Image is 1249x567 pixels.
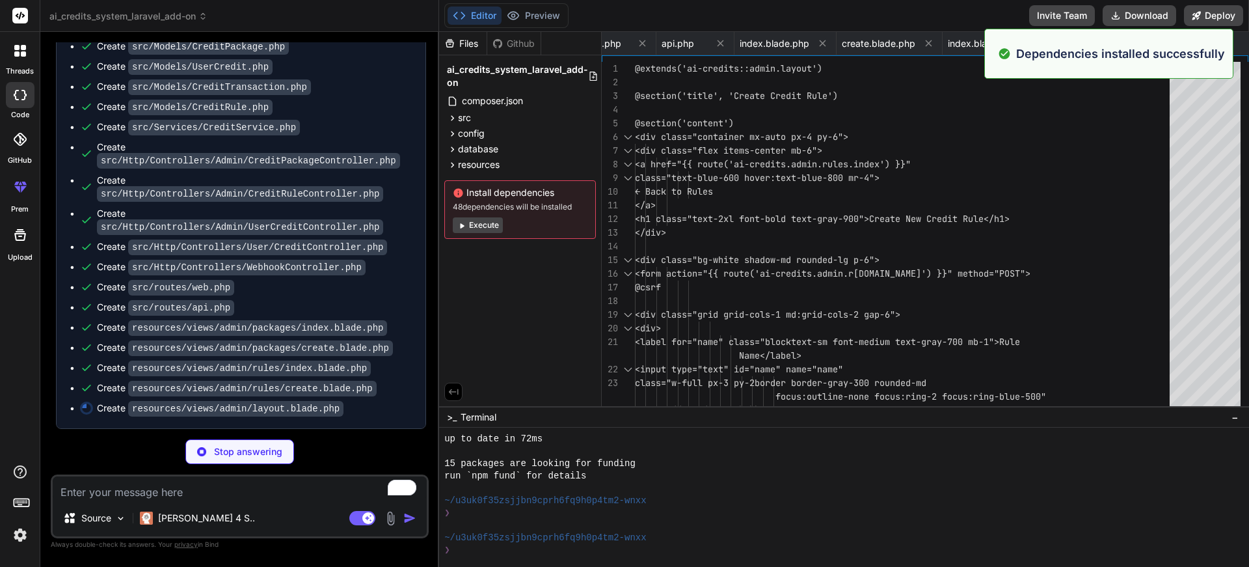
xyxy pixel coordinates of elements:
[619,130,636,144] div: Click to collapse the range.
[842,37,915,50] span: create.blade.php
[458,143,498,156] span: database
[853,268,1030,279] span: [DOMAIN_NAME]') }}" method="POST">
[453,186,587,199] span: Install dependencies
[602,240,618,253] div: 14
[602,363,618,376] div: 22
[602,199,618,212] div: 11
[635,322,661,334] span: <div>
[635,145,822,156] span: <div class="flex items-center mb-6">
[791,363,843,375] span: ame="name"
[128,260,366,275] code: src/Http/Controllers/WebhookController.php
[833,309,900,320] span: ols-2 gap-6">
[439,37,487,50] div: Files
[97,141,412,167] div: Create
[635,199,656,211] span: </a>
[602,335,618,349] div: 21
[602,76,618,89] div: 2
[458,158,500,171] span: resources
[158,512,255,525] p: [PERSON_NAME] 4 S..
[444,532,646,544] span: ~/u3uk0f35zsjjbn9cprh6fq9h0p4tm2-wnxx
[97,80,311,94] div: Create
[49,10,208,23] span: ai_credits_system_laravel_add-on
[11,204,29,215] label: prem
[51,538,429,551] p: Always double-check its answers. Your in Bind
[444,433,543,445] span: up to date in 72ms
[128,300,234,316] code: src/routes/api.php
[128,361,371,376] code: resources/views/admin/rules/index.blade.php
[602,308,618,322] div: 19
[635,62,822,74] span: @extends('ai-credits::admin.layout')
[635,90,838,102] span: @section('title', 'Create Credit Rule')
[1229,407,1241,428] button: −
[635,213,853,225] span: <h1 class="text-2xl font-bold text-gray-90
[602,212,618,226] div: 12
[97,381,377,395] div: Create
[602,281,618,294] div: 17
[487,37,541,50] div: Github
[458,127,485,140] span: config
[97,60,273,74] div: Create
[739,350,801,361] span: Name</label>
[602,267,618,281] div: 16
[97,260,366,274] div: Create
[128,320,387,336] code: resources/views/admin/packages/index.blade.php
[128,79,311,95] code: src/Models/CreditTransaction.php
[128,280,234,296] code: src/routes/web.php
[1029,5,1095,26] button: Invite Team
[453,217,503,233] button: Execute
[635,281,661,293] span: @csrf
[1016,45,1225,62] p: Dependencies installed successfully
[635,363,791,375] span: <input type="text" id="name" n
[8,155,32,166] label: GitHub
[602,253,618,267] div: 15
[602,130,618,144] div: 6
[635,172,838,184] span: class="text-blue-600 hover:text-blue-80
[128,401,343,417] code: resources/views/admin/layout.blade.php
[602,171,618,185] div: 9
[602,62,618,76] div: 1
[635,268,853,279] span: <form action="{{ route('ai-credits.admin.r
[458,111,471,124] span: src
[602,144,618,158] div: 7
[853,158,911,170] span: index') }}"
[97,301,234,314] div: Create
[635,377,755,389] span: class="w-full px-3 py-2
[755,377,926,389] span: border border-gray-300 rounded-md
[1184,5,1243,26] button: Deploy
[447,63,588,89] span: ai_credits_system_laravel_add-on
[791,336,1020,348] span: text-sm font-medium text-gray-700 mb-1">Rule
[444,507,450,519] span: ❯
[97,281,234,294] div: Create
[755,404,817,416] span: }" required>
[9,524,31,546] img: settings
[1036,391,1046,402] span: 0"
[775,391,1036,402] span: focus:outline-none focus:ring-2 focus:ring-blue-50
[128,120,300,135] code: src/Services/CreditService.php
[602,158,618,171] div: 8
[453,202,587,212] span: 48 dependencies will be installed
[602,404,618,417] div: 24
[6,66,34,77] label: threads
[584,37,621,50] span: web.php
[619,171,636,185] div: Click to collapse the range.
[97,321,387,335] div: Create
[602,226,618,240] div: 13
[11,109,29,120] label: code
[444,458,636,470] span: 15 packages are looking for funding
[619,308,636,322] div: Click to collapse the range.
[97,402,343,415] div: Create
[140,512,153,525] img: Claude 4 Sonnet
[97,207,412,234] div: Create
[635,254,874,266] span: <div class="bg-white shadow-md rounded-lg p-6"
[97,120,300,134] div: Create
[1231,411,1239,424] span: −
[948,37,1017,50] span: index.blade.php
[619,267,636,281] div: Click to collapse the range.
[444,470,586,482] span: run `npm fund` for details
[740,37,809,50] span: index.blade.php
[81,512,111,525] p: Source
[444,495,646,507] span: ~/u3uk0f35zsjjbn9cprh6fq9h0p4tm2-wnxx
[635,117,734,129] span: @section('content')
[97,361,371,375] div: Create
[174,540,198,548] span: privacy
